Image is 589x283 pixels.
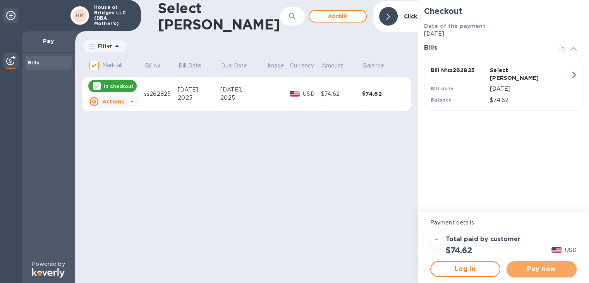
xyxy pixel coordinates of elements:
[290,91,300,97] img: USD
[221,62,257,70] span: Due Date
[490,96,570,104] p: $74.62
[145,62,161,70] p: Bill №
[513,264,570,274] span: Pay now
[430,261,500,277] button: Log in
[178,94,220,102] div: 2025
[322,62,343,70] p: Amount
[362,62,384,70] p: Balance
[104,83,134,90] p: In checkout
[507,261,577,277] button: Pay now
[268,62,285,70] p: Image
[316,12,360,21] span: Add bill
[220,86,267,94] div: [DATE],
[322,62,354,70] span: Amount
[94,5,133,26] p: House of Bridges LLC (DBA Mother's)
[179,62,211,70] span: Bill Date
[430,219,577,227] p: Payment details
[145,62,171,70] span: Bill №
[424,23,486,29] b: Date of the payment
[144,90,178,98] div: ss262825
[28,60,39,66] b: Bills
[178,86,220,94] div: [DATE],
[446,245,472,255] h2: $74.62
[95,43,112,49] p: Filter
[362,62,394,70] span: Balance
[179,62,201,70] p: Bill Date
[551,247,562,253] img: USD
[431,97,452,103] b: Balance
[490,66,546,82] p: Select [PERSON_NAME]
[32,260,65,268] p: Powered by
[102,98,124,105] u: Actions
[437,264,493,274] span: Log in
[221,62,247,70] p: Due Date
[430,233,443,245] div: =
[424,60,583,111] button: Bill №ss262825Select [PERSON_NAME]Bill date[DATE]Balance$74.62
[490,85,570,93] p: [DATE]
[76,12,84,18] b: HM
[431,66,487,74] p: Bill № ss262825
[102,61,122,69] p: Mark all
[321,90,362,98] div: $74.62
[431,86,454,91] b: Bill date
[362,90,403,98] div: $74.62
[424,6,583,16] h2: Checkout
[290,62,314,70] p: Currency
[558,44,567,53] span: 1
[404,13,440,19] b: Click to hide
[424,44,549,52] h3: Bills
[28,37,69,45] p: Pay
[424,30,583,38] p: [DATE]
[309,10,367,22] button: Addbill
[32,268,65,278] img: Logo
[565,246,577,254] p: USD
[303,90,321,98] p: USD
[220,94,267,102] div: 2025
[446,236,520,243] h3: Total paid by customer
